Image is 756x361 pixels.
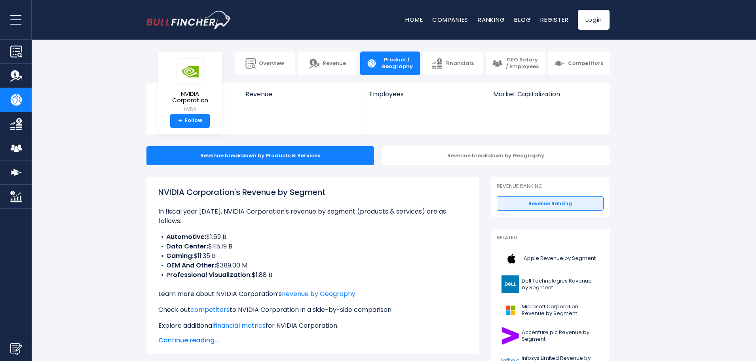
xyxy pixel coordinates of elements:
[166,270,252,279] b: Professional Visualization:
[501,327,519,345] img: ACN logo
[158,251,467,261] li: $11.35 B
[522,329,599,343] span: Accenture plc Revenue by Segment
[158,261,467,270] li: $389.00 M
[514,15,531,24] a: Blog
[158,232,467,242] li: $1.69 B
[501,250,521,267] img: AAPL logo
[380,57,414,70] span: Product / Geography
[486,52,545,75] a: CEO Salary / Employees
[158,321,467,330] p: Explore additional for NVIDIA Corporation.
[501,275,519,293] img: DELL logo
[178,117,182,124] strong: +
[166,251,194,260] b: Gaming:
[497,273,604,295] a: Dell Technologies Revenue by Segment
[497,299,604,321] a: Microsoft Corporation Revenue by Segment
[578,10,610,30] a: Login
[158,270,467,280] li: $1.88 B
[298,52,357,75] a: Revenue
[497,183,604,190] p: Revenue Ranking
[360,52,420,75] a: Product / Geography
[165,106,215,113] small: NVDA
[568,60,603,67] span: Competitors
[146,146,374,165] div: Revenue breakdown by Products & Services
[548,52,610,75] a: Competitors
[522,304,599,317] span: Microsoft Corporation Revenue by Segment
[166,242,208,251] b: Data Center:
[497,235,604,241] p: Related
[369,90,477,98] span: Employees
[282,289,355,298] a: Revenue by Geography
[158,336,467,345] span: Continue reading...
[382,146,610,165] div: Revenue breakdown by Geography
[497,196,604,211] a: Revenue Ranking
[497,248,604,269] a: Apple Revenue by Segment
[146,11,232,29] a: Go to homepage
[485,83,609,111] a: Market Capitalization
[146,11,232,29] img: bullfincher logo
[445,60,474,67] span: Financials
[505,57,539,70] span: CEO Salary / Employees
[158,186,467,198] h1: NVIDIA Corporation's Revenue by Segment
[158,207,467,226] p: In fiscal year [DATE], NVIDIA Corporation's revenue by segment (products & services) are as follows:
[164,58,216,114] a: NVIDIA Corporation NVDA
[166,232,206,241] b: Automotive:
[190,305,230,314] a: competitors
[323,60,346,67] span: Revenue
[405,15,423,24] a: Home
[158,289,467,299] p: Learn more about NVIDIA Corporation’s
[423,52,482,75] a: Financials
[361,83,484,111] a: Employees
[158,242,467,251] li: $115.19 B
[245,90,353,98] span: Revenue
[165,91,215,104] span: NVIDIA Corporation
[235,52,295,75] a: Overview
[522,278,599,291] span: Dell Technologies Revenue by Segment
[524,255,596,262] span: Apple Revenue by Segment
[493,90,601,98] span: Market Capitalization
[237,83,361,111] a: Revenue
[158,305,467,315] p: Check out to NVIDIA Corporation in a side-by-side comparison.
[432,15,468,24] a: Companies
[497,325,604,347] a: Accenture plc Revenue by Segment
[478,15,505,24] a: Ranking
[166,261,216,270] b: OEM And Other:
[501,301,519,319] img: MSFT logo
[540,15,568,24] a: Register
[259,60,284,67] span: Overview
[214,321,266,330] a: financial metrics
[170,114,210,128] a: +Follow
